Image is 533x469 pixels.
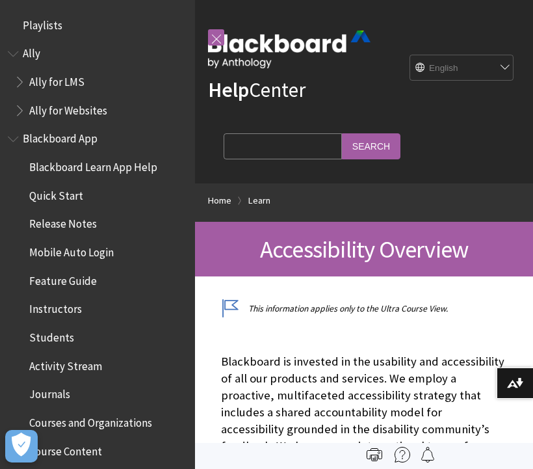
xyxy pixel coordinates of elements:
[221,302,507,315] p: This information applies only to the Ultra Course View.
[208,193,231,209] a: Home
[29,270,97,288] span: Feature Guide
[29,100,107,117] span: Ally for Websites
[29,440,102,458] span: Course Content
[260,234,468,264] span: Accessibility Overview
[208,77,305,103] a: HelpCenter
[367,447,382,462] img: Print
[410,55,514,81] select: Site Language Selector
[29,185,83,202] span: Quick Start
[29,384,70,401] span: Journals
[23,43,40,60] span: Ally
[208,77,249,103] strong: Help
[208,31,370,68] img: Blackboard by Anthology
[8,43,187,122] nav: Book outline for Anthology Ally Help
[29,213,97,231] span: Release Notes
[29,412,152,429] span: Courses and Organizations
[29,71,84,88] span: Ally for LMS
[29,156,157,174] span: Blackboard Learn App Help
[23,14,62,32] span: Playlists
[395,447,410,462] img: More help
[420,447,435,462] img: Follow this page
[248,193,270,209] a: Learn
[29,355,102,373] span: Activity Stream
[29,241,114,259] span: Mobile Auto Login
[342,133,400,159] input: Search
[23,128,97,146] span: Blackboard App
[29,299,82,316] span: Instructors
[5,430,38,462] button: Open Preferences
[8,14,187,36] nav: Book outline for Playlists
[29,327,74,344] span: Students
